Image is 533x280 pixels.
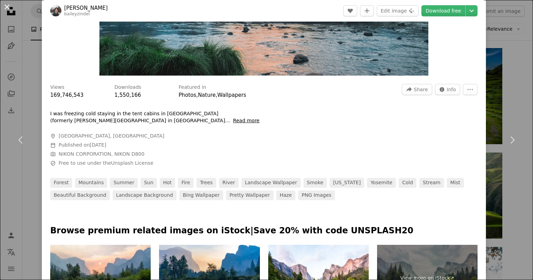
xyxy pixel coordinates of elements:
span: , [196,92,198,98]
span: , [216,92,217,98]
a: mountains [75,178,107,188]
a: hot [160,178,175,188]
a: cold [399,178,416,188]
a: sun [141,178,157,188]
a: landscape background [113,190,177,200]
span: Info [447,84,456,95]
a: [PERSON_NAME] [64,5,108,11]
a: beautiful background [50,190,110,200]
a: haze [276,190,295,200]
h3: Downloads [114,84,141,91]
a: Unsplash License [111,160,153,166]
a: baileyzindel [64,11,90,16]
a: trees [196,178,216,188]
a: yosemite [367,178,396,188]
a: Next [491,107,533,173]
span: Free to use under the [59,160,153,167]
button: Share this image [402,84,432,95]
img: Go to Bailey Zindel's profile [50,5,61,16]
a: smoke [303,178,327,188]
a: Nature [198,92,216,98]
p: I was freezing cold staying in the tent cabins in [GEOGRAPHIC_DATA] (formerly [PERSON_NAME][GEOGR... [50,110,233,124]
button: Edit image [377,5,419,16]
a: bing wallpaper [179,190,223,200]
button: Choose download size [466,5,478,16]
span: Share [414,84,428,95]
a: Download free [421,5,465,16]
h3: Featured in [179,84,206,91]
span: Published on [59,142,106,148]
a: stream [419,178,444,188]
time: September 30, 2017 at 2:03:48 PM GMT+10 [90,142,106,148]
a: [US_STATE] [330,178,364,188]
button: Like [343,5,357,16]
button: Read more [233,117,260,124]
p: Browse premium related images on iStock | Save 20% with code UNSPLASH20 [50,225,478,236]
span: [GEOGRAPHIC_DATA], [GEOGRAPHIC_DATA] [59,133,164,140]
button: Stats about this image [435,84,460,95]
span: 1,550,166 [114,92,141,98]
a: landscape wallpaper [241,178,301,188]
a: river [219,178,239,188]
a: mist [447,178,464,188]
h3: Views [50,84,65,91]
a: pretty wallpaper [226,190,273,200]
a: summer [110,178,137,188]
a: Wallpapers [217,92,246,98]
span: 169,746,543 [50,92,83,98]
a: fire [178,178,194,188]
a: forest [50,178,72,188]
a: PNG images [298,190,335,200]
button: More Actions [463,84,478,95]
button: NIKON CORPORATION, NIKON D800 [59,151,144,158]
a: Photos [179,92,196,98]
button: Add to Collection [360,5,374,16]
